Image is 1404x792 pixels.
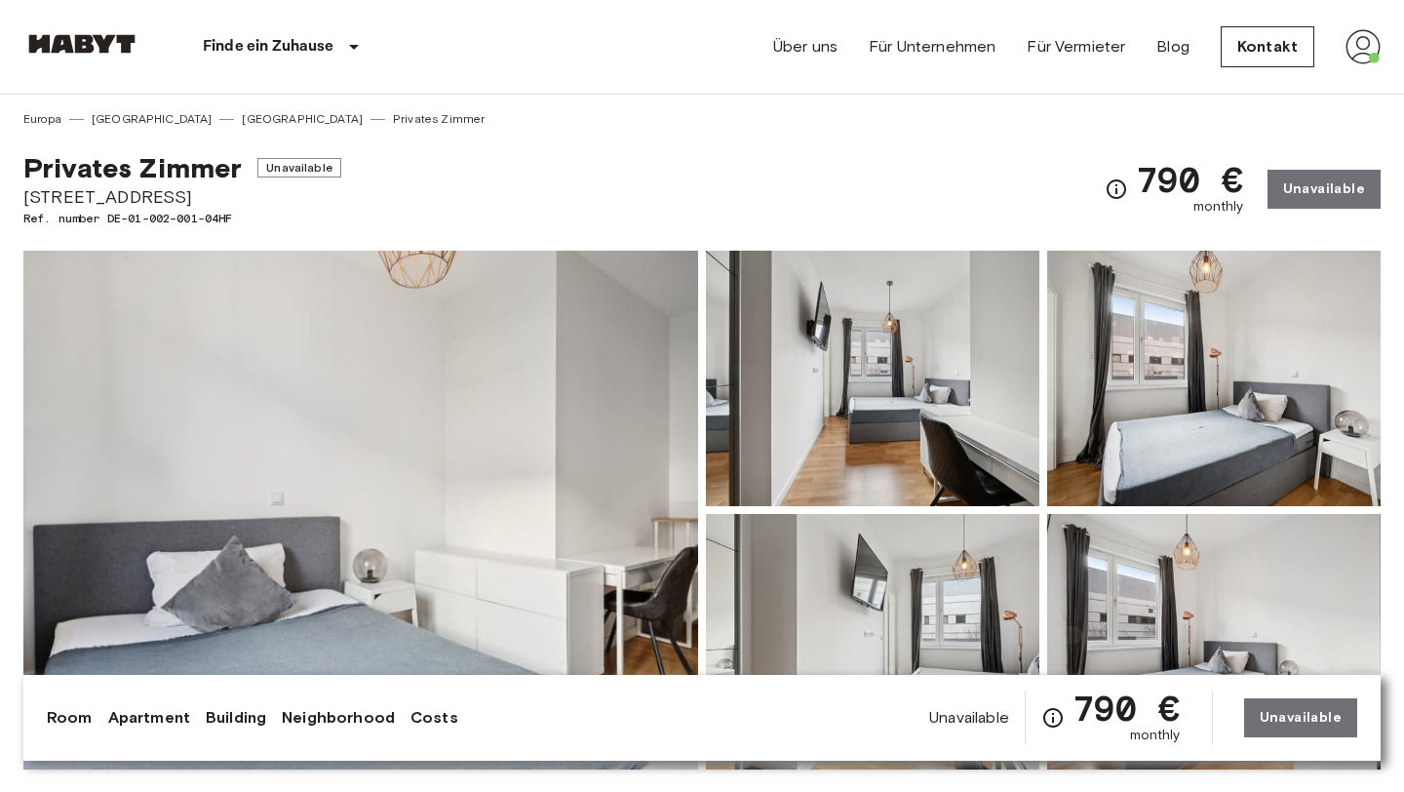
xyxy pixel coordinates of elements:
[706,251,1039,506] img: Picture of unit DE-01-002-001-04HF
[282,706,395,730] a: Neighborhood
[242,110,363,128] a: [GEOGRAPHIC_DATA]
[1156,35,1189,59] a: Blog
[47,706,93,730] a: Room
[23,184,341,210] span: [STREET_ADDRESS]
[773,35,838,59] a: Über uns
[23,151,242,184] span: Privates Zimmer
[23,34,140,54] img: Habyt
[706,514,1039,770] img: Picture of unit DE-01-002-001-04HF
[23,210,341,227] span: Ref. number DE-01-002-001-04HF
[1136,162,1244,197] span: 790 €
[1047,514,1381,770] img: Picture of unit DE-01-002-001-04HF
[92,110,213,128] a: [GEOGRAPHIC_DATA]
[23,110,61,128] a: Europa
[1041,706,1065,730] svg: Check cost overview for full price breakdown. Please note that discounts apply to new joiners onl...
[393,110,485,128] a: Privates Zimmer
[1193,197,1244,217] span: monthly
[1221,26,1314,67] a: Kontakt
[257,158,341,178] span: Unavailable
[1047,251,1381,506] img: Picture of unit DE-01-002-001-04HF
[206,706,266,730] a: Building
[1105,178,1128,201] svg: Check cost overview for full price breakdown. Please note that discounts apply to new joiners onl...
[929,707,1009,729] span: Unavailable
[1345,29,1381,64] img: avatar
[23,251,698,770] img: Marketing picture of unit DE-01-002-001-04HF
[1130,726,1181,745] span: monthly
[410,706,458,730] a: Costs
[1027,35,1125,59] a: Für Vermieter
[1072,691,1181,726] span: 790 €
[108,706,190,730] a: Apartment
[203,35,334,59] p: Finde ein Zuhause
[869,35,995,59] a: Für Unternehmen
